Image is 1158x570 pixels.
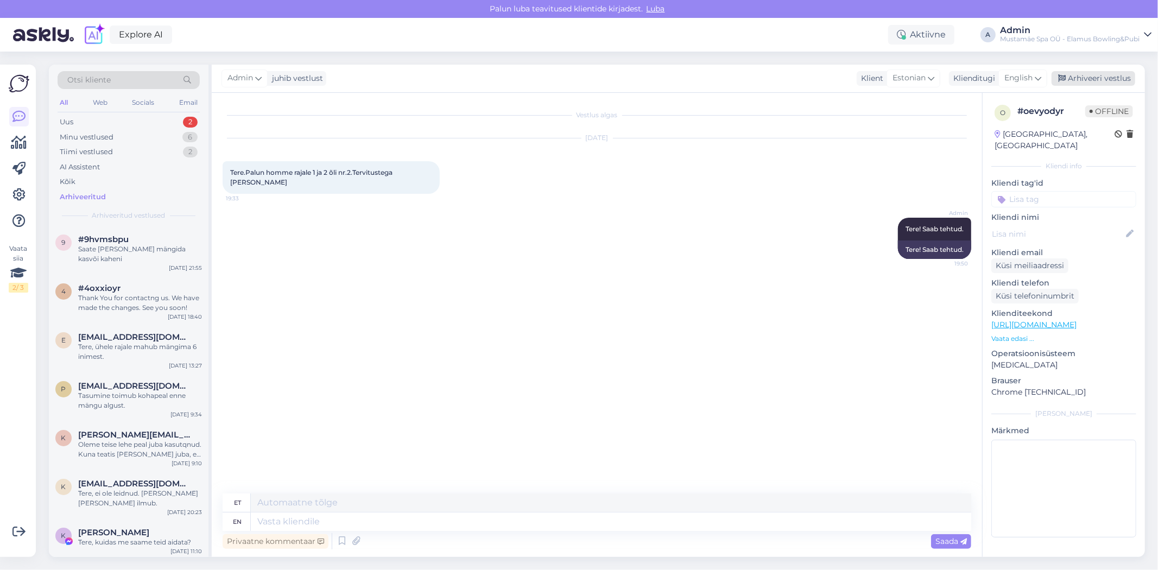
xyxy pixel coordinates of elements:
div: [DATE] 21:55 [169,264,202,272]
div: en [233,512,242,531]
span: Otsi kliente [67,74,111,86]
p: Kliendi email [991,247,1136,258]
span: Arhiveeritud vestlused [92,211,166,220]
div: Tasumine toimub kohapeal enne mängu algust. [78,391,202,410]
div: Tere, kuidas me saame teid aidata? [78,537,202,547]
p: [MEDICAL_DATA] [991,359,1136,371]
p: Kliendi nimi [991,212,1136,223]
div: Privaatne kommentaar [223,534,328,549]
a: [URL][DOMAIN_NAME] [991,320,1077,330]
div: AI Assistent [60,162,100,173]
div: 2 / 3 [9,283,28,293]
a: AdminMustamäe Spa OÜ - Elamus Bowling&Pubi [1000,26,1151,43]
div: # oevyodyr [1017,105,1085,118]
div: Minu vestlused [60,132,113,143]
p: Vaata edasi ... [991,334,1136,344]
div: Tere, ühele rajale mahub mängima 6 inimest. [78,342,202,362]
div: Kliendi info [991,161,1136,171]
div: Mustamäe Spa OÜ - Elamus Bowling&Pubi [1000,35,1140,43]
div: Küsi telefoninumbrit [991,289,1079,303]
span: katre@askly.me [78,430,191,440]
div: Vestlus algas [223,110,971,120]
span: p [61,385,66,393]
span: #4oxxioyr [78,283,121,293]
span: Tere.Palun homme rajale 1 ja 2 õli nr.2.Tervitustega [PERSON_NAME] [230,168,394,186]
span: English [1004,72,1033,84]
div: A [980,27,996,42]
div: Admin [1000,26,1140,35]
div: Web [91,96,110,110]
span: Tere! Saab tehtud. [906,225,964,233]
div: [PERSON_NAME] [991,409,1136,419]
p: Operatsioonisüsteem [991,348,1136,359]
div: Aktiivne [888,25,954,45]
p: Märkmed [991,425,1136,436]
span: #9hvmsbpu [78,235,129,244]
div: 2 [183,117,198,128]
span: k [61,434,66,442]
div: 6 [182,132,198,143]
span: kajalota91@gmail.com [78,479,191,489]
span: 19:33 [226,194,267,202]
div: et [234,493,241,512]
div: [DATE] 18:40 [168,313,202,321]
div: Küsi meiliaadressi [991,258,1068,273]
p: Brauser [991,375,1136,387]
span: Estonian [893,72,926,84]
span: piretvalk@hotmail.com [78,381,191,391]
div: Vaata siia [9,244,28,293]
span: egletuuksam@gmail.com [78,332,191,342]
span: o [1000,109,1005,117]
div: Klient [857,73,883,84]
a: Explore AI [110,26,172,44]
div: Email [177,96,200,110]
div: 2 [183,147,198,157]
div: Kõik [60,176,75,187]
span: Kalle Rannula [78,528,149,537]
p: Chrome [TECHNICAL_ID] [991,387,1136,398]
input: Lisa tag [991,191,1136,207]
div: Oleme teise lehe peal juba kasutqnud. Kuna teatis [PERSON_NAME] juba, et tasuta versioon läbi sai... [78,440,202,459]
div: Thank You for contactng us. We have made the changes. See you soon! [78,293,202,313]
div: Socials [130,96,156,110]
span: Saada [935,536,967,546]
div: Saate [PERSON_NAME] mängida kasvõi kaheni [78,244,202,264]
div: [DATE] 20:23 [167,508,202,516]
img: Askly Logo [9,73,29,94]
div: [GEOGRAPHIC_DATA], [GEOGRAPHIC_DATA] [995,129,1115,151]
span: k [61,483,66,491]
p: Kliendi tag'id [991,178,1136,189]
span: Admin [227,72,253,84]
span: Luba [643,4,668,14]
span: e [61,336,66,344]
div: [DATE] 9:10 [172,459,202,467]
p: Klienditeekond [991,308,1136,319]
div: [DATE] 13:27 [169,362,202,370]
p: Kliendi telefon [991,277,1136,289]
span: 19:50 [927,259,968,268]
div: juhib vestlust [268,73,323,84]
span: K [61,531,66,540]
div: All [58,96,70,110]
span: Admin [927,209,968,217]
div: [DATE] 11:10 [170,547,202,555]
span: 9 [62,238,66,246]
div: [DATE] 9:34 [170,410,202,419]
div: Uus [60,117,73,128]
input: Lisa nimi [992,228,1124,240]
div: Tiimi vestlused [60,147,113,157]
span: 4 [61,287,66,295]
div: Klienditugi [949,73,995,84]
span: Offline [1085,105,1133,117]
div: Arhiveeri vestlus [1052,71,1135,86]
div: Tere, ei ole leidnud. [PERSON_NAME] [PERSON_NAME] ilmub. [78,489,202,508]
div: Arhiveeritud [60,192,106,202]
div: [DATE] [223,133,971,143]
img: explore-ai [83,23,105,46]
div: Tere! Saab tehtud. [898,240,971,259]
